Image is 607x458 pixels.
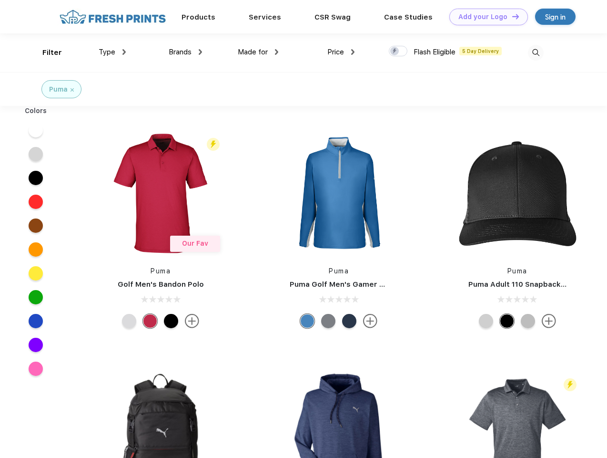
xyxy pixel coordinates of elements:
div: Pma Blk Pma Blk [500,314,514,328]
img: dropdown.png [351,49,354,55]
a: Products [182,13,215,21]
div: Ski Patrol [143,314,157,328]
a: Sign in [535,9,576,25]
img: dropdown.png [199,49,202,55]
span: Our Fav [182,239,208,247]
a: Golf Men's Bandon Polo [118,280,204,289]
div: Quarry Brt Whit [479,314,493,328]
span: 5 Day Delivery [459,47,502,55]
img: flash_active_toggle.svg [564,378,577,391]
div: Colors [18,106,54,116]
img: func=resize&h=266 [454,130,581,257]
div: High Rise [122,314,136,328]
a: Services [249,13,281,21]
div: Puma Black [164,314,178,328]
div: Navy Blazer [342,314,356,328]
img: flash_active_toggle.svg [207,138,220,151]
img: func=resize&h=266 [275,130,402,257]
div: Bright Cobalt [300,314,314,328]
span: Made for [238,48,268,56]
img: more.svg [185,314,199,328]
img: func=resize&h=266 [97,130,224,257]
div: Add your Logo [458,13,507,21]
img: dropdown.png [122,49,126,55]
div: Filter [42,47,62,58]
img: more.svg [542,314,556,328]
div: Quiet Shade [321,314,335,328]
img: fo%20logo%202.webp [57,9,169,25]
img: more.svg [363,314,377,328]
a: CSR Swag [314,13,351,21]
img: desktop_search.svg [528,45,544,61]
a: Puma Golf Men's Gamer Golf Quarter-Zip [290,280,440,289]
div: Quarry with Brt Whit [521,314,535,328]
div: Puma [49,84,68,94]
a: Puma [507,267,527,275]
a: Puma [329,267,349,275]
img: DT [512,14,519,19]
span: Price [327,48,344,56]
a: Puma [151,267,171,275]
span: Type [99,48,115,56]
img: filter_cancel.svg [71,88,74,92]
span: Flash Eligible [414,48,455,56]
span: Brands [169,48,192,56]
div: Sign in [545,11,566,22]
img: dropdown.png [275,49,278,55]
